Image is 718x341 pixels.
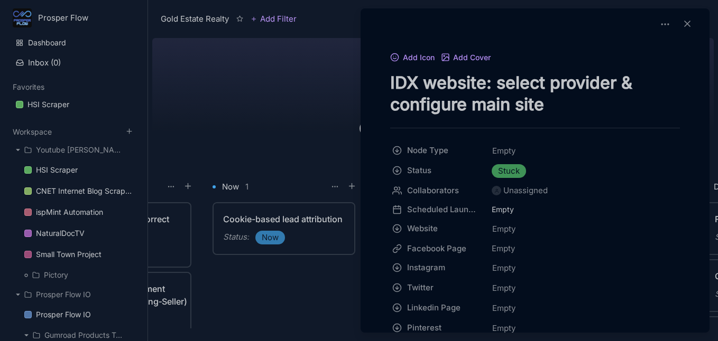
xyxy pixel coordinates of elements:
[387,278,489,297] button: Twitter
[387,258,489,277] button: Instagram
[492,144,516,158] span: Empty
[407,222,477,235] span: Website
[390,219,680,239] div: WebsiteEmpty
[390,200,680,219] div: Scheduled Launch DateEmpty
[390,258,680,278] div: InstagramEmpty
[390,318,680,338] div: PinterestEmpty
[387,298,489,317] button: Linkedin Page
[387,161,489,180] button: Status
[407,203,477,216] span: Scheduled Launch Date
[407,301,477,314] span: Linkedin Page
[387,141,489,160] button: Node Type
[390,239,680,258] div: Facebook PageEmpty
[492,204,514,215] div: Empty
[387,200,489,219] button: Scheduled Launch Date
[390,141,680,161] div: Node TypeEmpty
[492,321,516,335] span: Empty
[492,301,516,315] span: Empty
[492,281,516,295] span: Empty
[390,278,680,298] div: TwitterEmpty
[390,161,680,181] div: StatusStuck
[387,318,489,337] button: Pinterest
[489,202,680,217] button: Empty
[492,261,516,275] span: Empty
[387,181,489,200] button: Collaborators
[390,298,680,318] div: Linkedin PageEmpty
[407,261,477,274] span: Instagram
[498,165,520,177] span: Stuck
[387,219,489,238] button: Website
[390,53,435,63] button: Add Icon
[503,184,548,197] div: Unassigned
[407,184,477,197] span: Collaborators
[489,239,680,258] div: Empty
[407,144,477,157] span: Node Type
[407,281,477,294] span: Twitter
[492,222,516,236] span: Empty
[407,321,477,334] span: Pinterest
[441,53,491,63] button: Add Cover
[407,164,477,177] span: Status
[390,72,680,115] textarea: node title
[387,239,489,258] button: Facebook Page
[407,242,477,255] span: Facebook Page
[390,181,680,200] div: CollaboratorsUnassigned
